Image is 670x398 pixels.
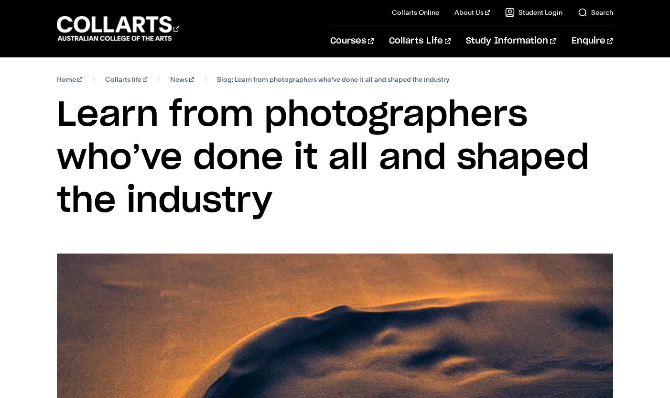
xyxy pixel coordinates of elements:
a: Home [57,73,82,86]
a: News [170,73,194,86]
span: Blog: Learn from photographers who’ve done it all and shaped the industry [217,73,449,86]
a: Collarts Life [389,25,451,57]
h1: Learn from photographers who’ve done it all and shaped the industry [57,94,613,223]
a: Collarts life [105,73,148,86]
a: Study Information [466,25,556,57]
a: About Us [454,8,490,17]
a: Student Login [505,8,562,17]
div: Go to homepage [57,15,179,42]
a: Courses [330,25,374,57]
a: Search [578,8,613,17]
a: Enquire [572,25,613,57]
a: Collarts Online [392,8,439,17]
